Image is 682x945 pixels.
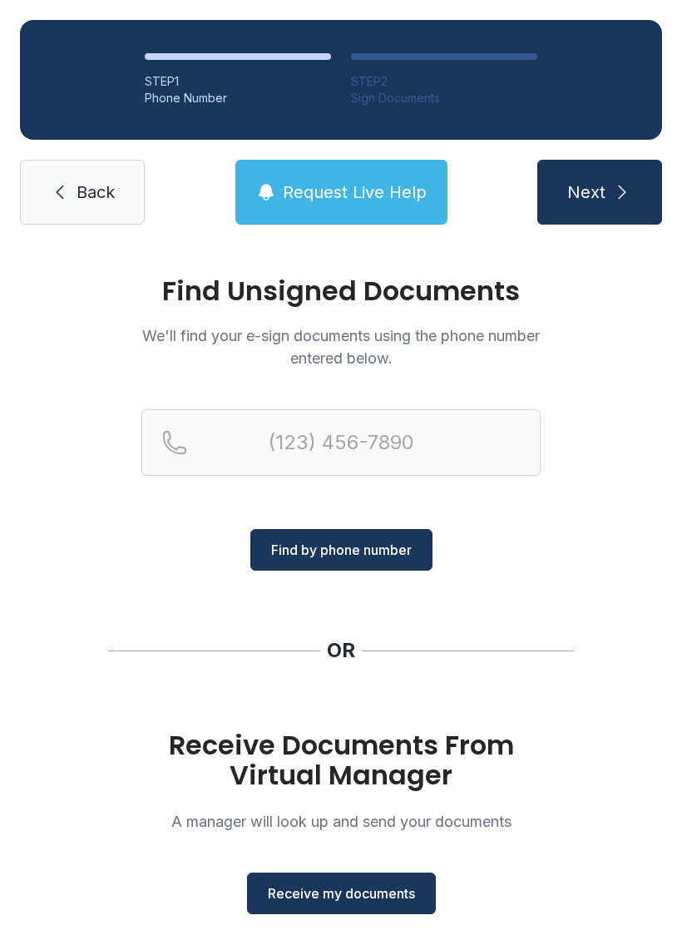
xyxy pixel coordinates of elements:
[141,810,541,833] p: A manager will look up and send your documents
[77,181,115,204] span: Back
[271,540,412,560] span: Find by phone number
[145,90,331,106] div: Phone Number
[141,409,541,476] input: Reservation phone number
[283,181,427,204] span: Request Live Help
[145,73,331,90] div: STEP 1
[141,324,541,369] p: We'll find your e-sign documents using the phone number entered below.
[268,883,415,903] span: Receive my documents
[351,73,537,90] div: STEP 2
[567,181,605,204] span: Next
[351,90,537,106] div: Sign Documents
[141,278,541,304] h1: Find Unsigned Documents
[327,637,355,664] div: OR
[141,730,541,790] h1: Receive Documents From Virtual Manager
